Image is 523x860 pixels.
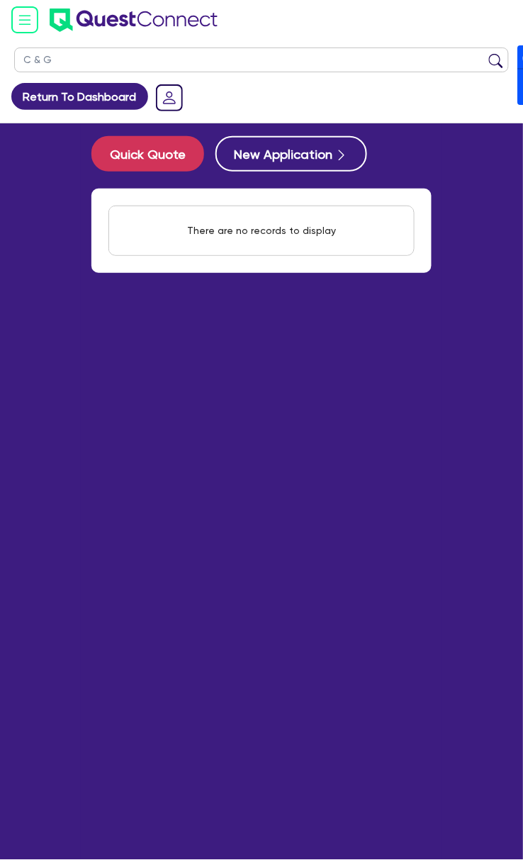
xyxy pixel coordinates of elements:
input: Search by name, application ID or mobile number... [14,48,509,72]
div: There are no records to display [170,206,353,255]
img: quest-connect-logo-blue [50,9,218,32]
img: icon-menu-open [11,6,38,33]
button: New Application [215,136,367,172]
a: Dropdown toggle [151,79,188,116]
button: Quick Quote [91,136,204,172]
a: Return To Dashboard [11,83,148,110]
a: Quick Quote [91,136,215,172]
